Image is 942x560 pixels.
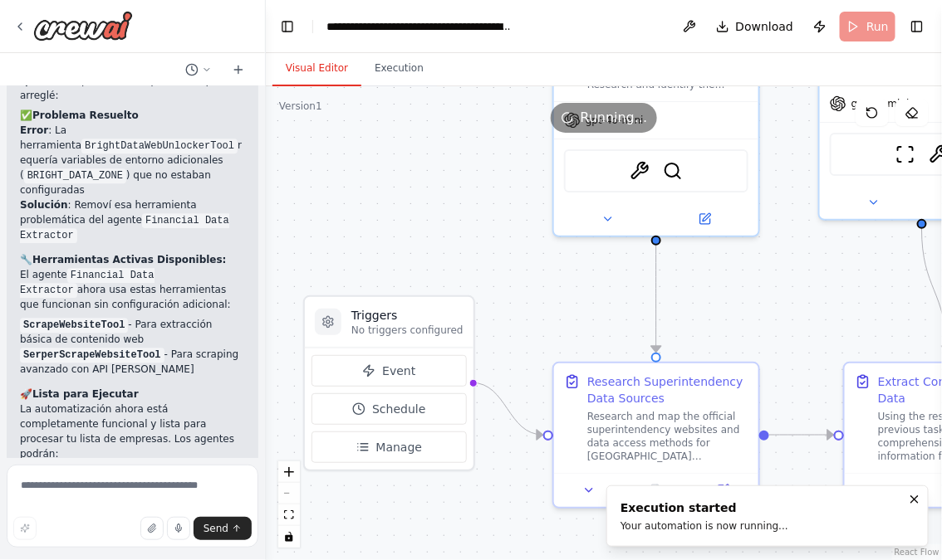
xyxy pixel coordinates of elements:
span: gpt-4o-mini [851,97,910,110]
img: SerperScrapeWebsiteTool [630,161,650,181]
div: Research and map the official superintendency websites and data access methods for [GEOGRAPHIC_DA... [587,410,748,463]
div: Research Superintendency Data Sources [587,373,748,407]
code: ScrapeWebsiteTool [20,318,128,333]
div: Your automation is now running... [621,519,788,533]
li: : Removí esa herramienta problemática del agente [20,197,245,242]
nav: breadcrumb [326,18,513,35]
button: Manage [312,431,467,463]
button: Visual Editor [272,51,361,86]
span: Event [382,363,415,379]
strong: Lista para Ejecutar [32,388,139,400]
li: : La herramienta requería variables de entorno adicionales ( ) que no estaban configuradas [20,123,245,197]
h2: 🚀 [20,387,245,402]
button: Start a new chat [225,60,252,80]
button: fit view [278,504,300,526]
p: El agente ahora usa estas herramientas que funcionan sin configuración adicional: [20,267,245,312]
code: SerperScrapeWebsiteTool [20,348,164,363]
button: toggle interactivity [278,526,300,548]
div: React Flow controls [278,461,300,548]
h2: ✅ [20,108,245,123]
div: Execution started [621,499,788,516]
p: No triggers configured [351,324,464,337]
div: Research Superintendency Data SourcesResearch and map the official superintendency websites and d... [552,362,760,509]
strong: Solución [20,199,68,211]
button: Improve this prompt [13,517,37,540]
button: Execution [361,51,437,86]
button: Send [194,517,252,540]
img: SerplyWebSearchTool [663,161,683,181]
span: Send [204,522,228,535]
button: Switch to previous chat [179,60,218,80]
img: Logo [33,11,133,41]
span: Schedule [372,401,425,417]
button: Open in side panel [658,209,752,229]
span: Download [736,18,794,35]
div: Research and identify the official superintendency websites and data sources for [GEOGRAPHIC_DATA... [552,30,760,237]
span: Manage [376,439,423,455]
code: Financial Data Extractor [20,213,229,243]
strong: Error [20,124,48,136]
g: Edge from triggers to 464c6578-4ea2-4cd2-85e4-277b981dff9b [472,374,543,443]
button: Event [312,355,467,387]
g: Edge from 464c6578-4ea2-4cd2-85e4-277b981dff9b to 54e5319a-6dde-423d-bdbf-3406bbfae33c [769,426,834,443]
span: Running... [581,108,648,128]
button: zoom out [278,483,300,504]
div: TriggersNo triggers configuredEventScheduleManage [303,295,475,471]
h3: Triggers [351,307,464,324]
button: Download [709,12,801,41]
button: Upload files [140,517,164,540]
strong: Problema Resuelto [32,110,139,121]
p: La automatización ahora está completamente funcional y lista para procesar tu lista de empresas. ... [20,402,245,461]
strong: Herramientas Activas Disponibles: [32,254,227,265]
h2: 🔧 [20,252,245,267]
button: Schedule [312,393,467,425]
g: Edge from c20b8e9d-77be-4345-b28c-031cdd42ec91 to 464c6578-4ea2-4cd2-85e4-277b981dff9b [648,245,665,353]
button: Hide left sidebar [276,15,299,38]
button: Show right sidebar [905,15,929,38]
div: Version 1 [279,100,322,113]
code: BRIGHT_DATA_ZONE [24,168,126,183]
li: - Para scraping avanzado con API [PERSON_NAME] [20,347,245,377]
img: ScrapeWebsiteTool [895,144,915,164]
button: zoom in [278,461,300,483]
code: Financial Data Extractor [20,268,155,298]
code: BrightDataWebUnlockerTool [81,139,238,153]
button: Click to speak your automation idea [167,517,190,540]
li: - Para extracción básica de contenido web [20,317,245,347]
